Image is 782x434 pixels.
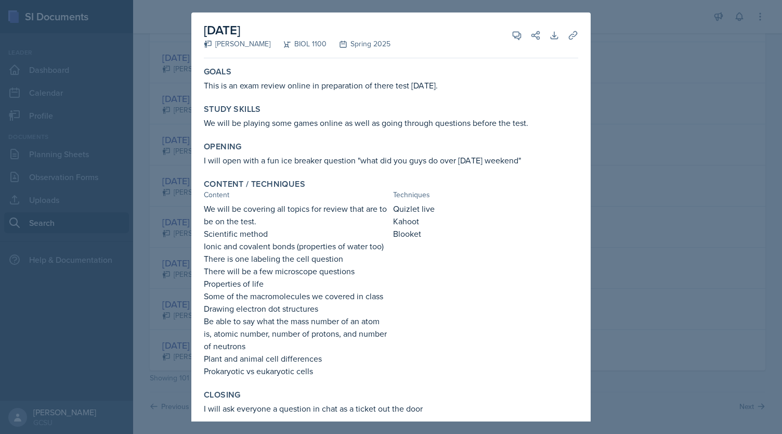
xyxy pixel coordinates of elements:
[204,290,389,302] p: Some of the macromolecules we covered in class
[204,402,578,415] p: I will ask everyone a question in chat as a ticket out the door
[204,365,389,377] p: Prokaryotic vs eukaryotic cells
[204,142,242,152] label: Opening
[204,252,389,265] p: There is one labeling the cell question
[270,39,327,49] div: BIOL 1100
[393,189,578,200] div: Techniques
[393,215,578,227] p: Kahoot
[204,39,270,49] div: [PERSON_NAME]
[204,240,389,252] p: Ionic and covalent bonds (properties of water too)
[204,277,389,290] p: Properties of life
[393,202,578,215] p: Quizlet live
[204,390,241,400] label: Closing
[204,79,578,92] p: This is an exam review online in preparation of there test [DATE].
[204,315,389,352] p: Be able to say what the mass number of an atom is, atomic number, number of protons, and number o...
[204,117,578,129] p: We will be playing some games online as well as going through questions before the test.
[204,104,261,114] label: Study Skills
[204,21,390,40] h2: [DATE]
[327,39,390,49] div: Spring 2025
[204,227,389,240] p: Scientific method
[204,302,389,315] p: Drawing electron dot structures
[204,265,389,277] p: There will be a few microscope questions
[204,189,389,200] div: Content
[204,179,305,189] label: Content / Techniques
[204,202,389,227] p: We will be covering all topics for review that are to be on the test.
[204,352,389,365] p: Plant and animal cell differences
[204,67,231,77] label: Goals
[393,227,578,240] p: Blooket
[204,154,578,167] p: I will open with a fun ice breaker question "what did you guys do over [DATE] weekend"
